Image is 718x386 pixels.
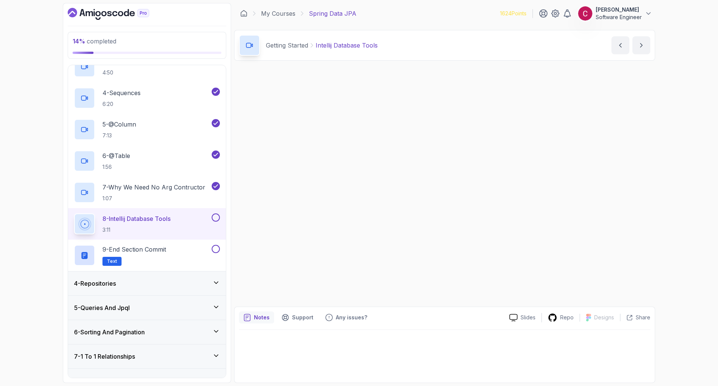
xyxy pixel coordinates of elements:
p: Repo [560,314,574,321]
p: Slides [521,314,536,321]
p: 1:56 [102,163,130,171]
button: 7-Why We Need No Arg Contructor1:07 [74,182,220,203]
img: user profile image [578,6,592,21]
button: Support button [277,311,318,323]
button: 9-End Section CommitText [74,245,220,266]
p: Designs [594,314,614,321]
button: Feedback button [321,311,372,323]
a: Repo [542,313,580,322]
span: completed [73,37,116,45]
p: 9 - End Section Commit [102,245,166,254]
button: user profile image[PERSON_NAME]Software Engineer [578,6,652,21]
p: Software Engineer [596,13,642,21]
button: next content [632,36,650,54]
button: 6-@Table1:56 [74,151,220,171]
span: 14 % [73,37,85,45]
h3: 6 - Sorting And Pagination [74,328,145,337]
p: Spring Data JPA [309,9,356,18]
button: Share [620,314,650,321]
button: 3-Test Changes4:50 [74,56,220,77]
p: Intellij Database Tools [316,41,378,50]
p: 7 - Why We Need No Arg Contructor [102,183,205,192]
p: 1624 Points [500,10,527,17]
button: 8-Intellij Database Tools3:11 [74,213,220,234]
h3: 8 - One To One Relationships [74,376,154,385]
p: 5 - @Column [102,120,136,129]
p: 1:07 [102,195,205,202]
button: 6-Sorting And Pagination [68,320,226,344]
button: notes button [239,311,274,323]
button: 5-@Column7:13 [74,119,220,140]
p: 3:11 [102,226,171,234]
p: Share [636,314,650,321]
a: Dashboard [68,8,166,20]
p: Notes [254,314,270,321]
p: 7:13 [102,132,136,139]
h3: 7 - 1 To 1 Relationships [74,352,135,361]
h3: 5 - Queries And Jpql [74,303,130,312]
p: 8 - Intellij Database Tools [102,214,171,223]
p: 6:20 [102,100,141,108]
button: 5-Queries And Jpql [68,296,226,320]
a: Dashboard [240,10,248,17]
p: Getting Started [266,41,308,50]
h3: 4 - Repositories [74,279,116,288]
button: previous content [611,36,629,54]
a: Slides [503,314,541,322]
p: 4:50 [102,69,147,76]
button: 4-Sequences6:20 [74,88,220,109]
p: Any issues? [336,314,367,321]
p: [PERSON_NAME] [596,6,642,13]
button: 7-1 To 1 Relationships [68,344,226,368]
span: Text [107,258,117,264]
a: My Courses [261,9,295,18]
p: 6 - @Table [102,151,130,160]
p: Support [292,314,313,321]
button: 4-Repositories [68,271,226,295]
p: 4 - Sequences [102,88,141,97]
